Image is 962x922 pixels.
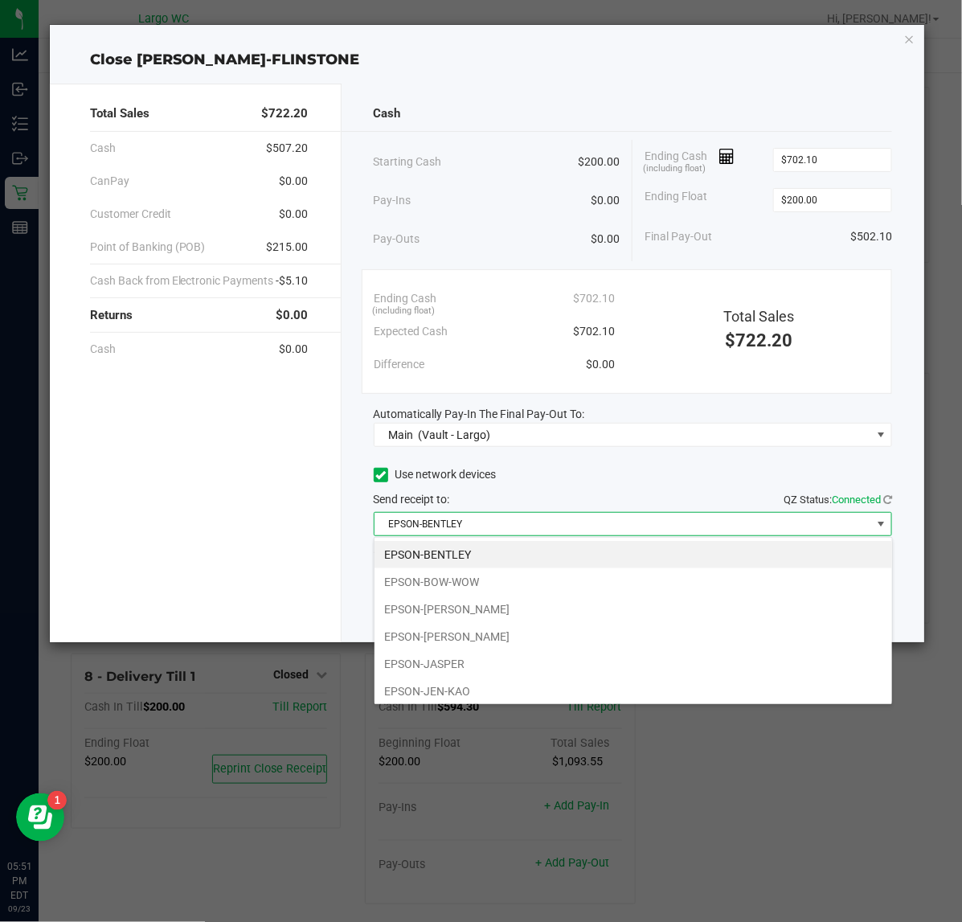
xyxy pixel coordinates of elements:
iframe: Resource center unread badge [47,791,67,810]
span: Automatically Pay-In The Final Pay-Out To: [374,408,585,420]
span: $215.00 [267,239,309,256]
span: Expected Cash [375,323,448,340]
span: Customer Credit [90,206,171,223]
span: $702.10 [573,323,615,340]
span: Cash [90,140,116,157]
span: Pay-Ins [374,192,411,209]
span: $0.00 [280,206,309,223]
span: -$5.10 [276,273,309,289]
div: Close [PERSON_NAME]-FLINSTONE [50,49,925,71]
span: Cash [90,341,116,358]
span: $0.00 [276,306,309,325]
span: (Vault - Largo) [418,428,490,441]
div: Returns [90,298,309,333]
span: $502.10 [850,228,892,245]
li: EPSON-[PERSON_NAME] [375,596,892,623]
span: Send receipt to: [374,493,450,506]
span: Starting Cash [374,154,442,170]
span: Point of Banking (POB) [90,239,206,256]
span: $0.00 [591,231,620,248]
span: Cash [374,104,401,123]
span: QZ Status: [784,494,892,506]
span: CanPay [90,173,129,190]
iframe: Resource center [16,793,64,842]
span: Total Sales [724,308,795,325]
span: Difference [375,356,425,373]
span: (including float) [643,162,706,176]
span: $722.20 [262,104,309,123]
li: EPSON-JASPER [375,650,892,678]
span: $507.20 [267,140,309,157]
span: $0.00 [280,173,309,190]
span: Ending Cash [375,290,437,307]
span: Cash Back from Electronic Payments [90,273,274,289]
span: (including float) [373,305,436,318]
li: EPSON-[PERSON_NAME] [375,623,892,650]
span: Ending Cash [645,148,735,172]
span: $0.00 [591,192,620,209]
span: $200.00 [578,154,620,170]
li: EPSON-BOW-WOW [375,568,892,596]
span: $722.20 [726,330,793,350]
span: Connected [832,494,881,506]
li: EPSON-BENTLEY [375,541,892,568]
label: Use network devices [374,466,497,483]
span: Final Pay-Out [645,228,712,245]
span: $0.00 [586,356,615,373]
li: EPSON-JEN-KAO [375,678,892,705]
span: EPSON-BENTLEY [375,513,872,535]
span: Ending Float [645,188,707,212]
span: $0.00 [280,341,309,358]
span: $702.10 [573,290,615,307]
span: Pay-Outs [374,231,420,248]
span: Total Sales [90,104,149,123]
span: Main [388,428,413,441]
